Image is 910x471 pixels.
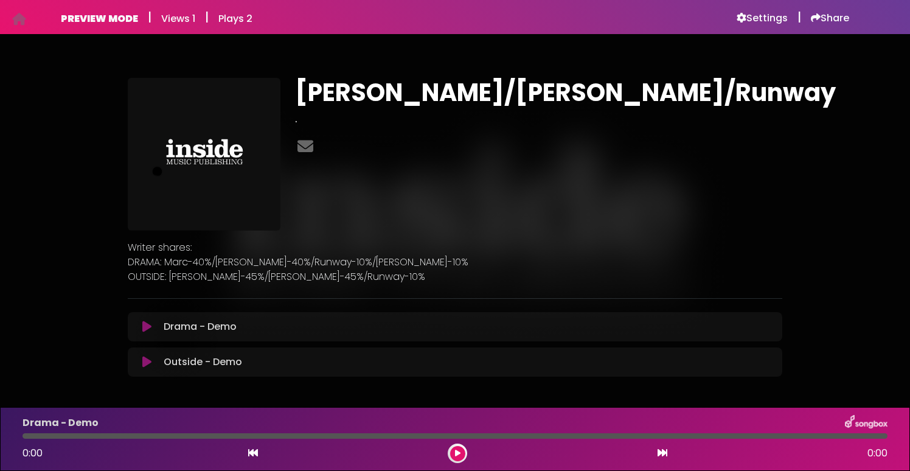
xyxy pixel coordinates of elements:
[295,78,782,107] h1: [PERSON_NAME]/[PERSON_NAME]/Runway
[205,10,209,24] h5: |
[295,112,782,125] h3: .
[128,270,782,284] p: OUTSIDE: [PERSON_NAME]-45%/[PERSON_NAME]-45%/Runway-10%
[811,12,849,24] a: Share
[737,12,788,24] a: Settings
[61,13,138,24] h6: PREVIEW MODE
[161,13,195,24] h6: Views 1
[128,78,280,231] img: O697atJ8TX6doI4InJ0I
[164,319,237,334] p: Drama - Demo
[845,415,887,431] img: songbox-logo-white.png
[218,13,252,24] h6: Plays 2
[164,355,242,369] p: Outside - Demo
[128,240,782,255] p: Writer shares:
[148,10,151,24] h5: |
[797,10,801,24] h5: |
[23,416,99,430] p: Drama - Demo
[128,255,782,270] p: DRAMA: Marc-40%/[PERSON_NAME]-40%/Runway-10%/[PERSON_NAME]-10%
